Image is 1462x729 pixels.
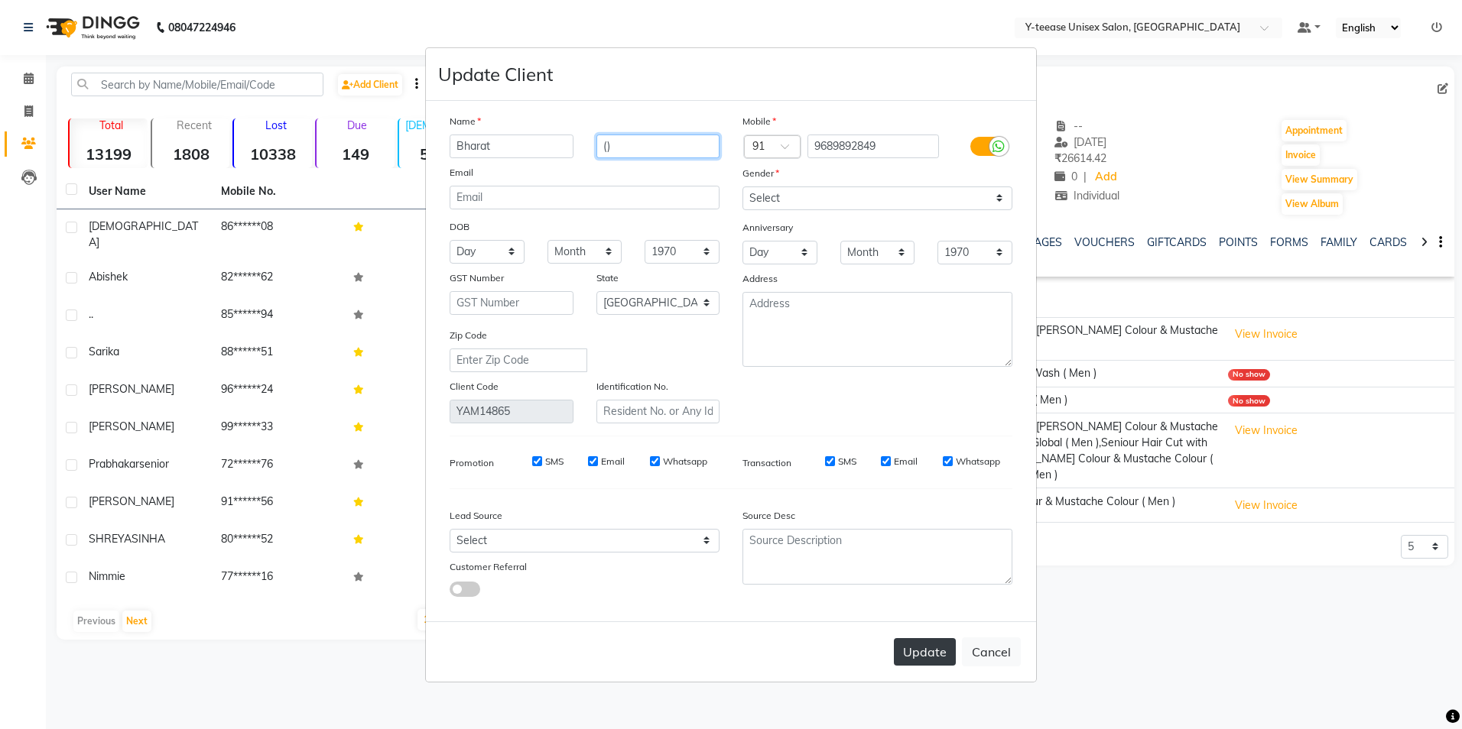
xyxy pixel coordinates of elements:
[450,134,573,158] input: First Name
[742,167,779,180] label: Gender
[742,115,776,128] label: Mobile
[450,115,481,128] label: Name
[596,400,720,423] input: Resident No. or Any Id
[956,455,1000,468] label: Whatsapp
[545,455,564,468] label: SMS
[450,400,573,423] input: Client Code
[450,509,502,523] label: Lead Source
[838,455,856,468] label: SMS
[450,456,494,470] label: Promotion
[742,221,793,235] label: Anniversary
[450,186,720,209] input: Email
[450,291,573,315] input: GST Number
[742,272,778,286] label: Address
[601,455,625,468] label: Email
[450,380,499,394] label: Client Code
[962,637,1021,666] button: Cancel
[596,380,668,394] label: Identification No.
[450,166,473,180] label: Email
[742,456,791,470] label: Transaction
[438,60,553,88] h4: Update Client
[894,638,956,666] button: Update
[450,329,487,342] label: Zip Code
[450,348,587,372] input: Enter Zip Code
[596,134,720,158] input: Last Name
[450,220,469,234] label: DOB
[807,134,940,158] input: Mobile
[663,455,707,468] label: Whatsapp
[742,509,795,523] label: Source Desc
[450,271,504,285] label: GST Number
[894,455,918,468] label: Email
[596,271,619,285] label: State
[450,560,527,574] label: Customer Referral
